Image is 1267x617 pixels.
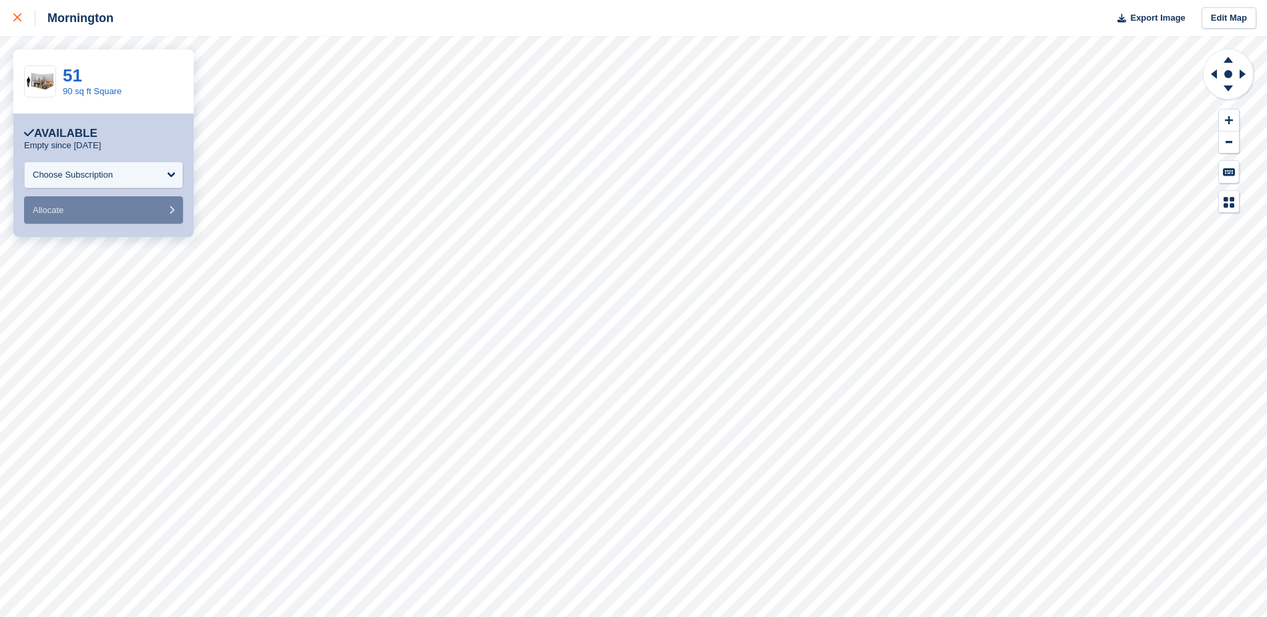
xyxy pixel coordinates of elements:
[24,196,183,224] button: Allocate
[1219,132,1239,154] button: Zoom Out
[33,168,113,182] div: Choose Subscription
[25,70,55,93] img: 100-sqft-unit.jpg
[24,127,98,140] div: Available
[63,86,122,96] a: 90 sq ft Square
[1219,110,1239,132] button: Zoom In
[24,140,101,151] p: Empty since [DATE]
[35,10,114,26] div: Mornington
[33,205,63,215] span: Allocate
[1202,7,1256,29] a: Edit Map
[63,65,82,85] a: 51
[1130,11,1185,25] span: Export Image
[1109,7,1186,29] button: Export Image
[1219,161,1239,183] button: Keyboard Shortcuts
[1219,191,1239,213] button: Map Legend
